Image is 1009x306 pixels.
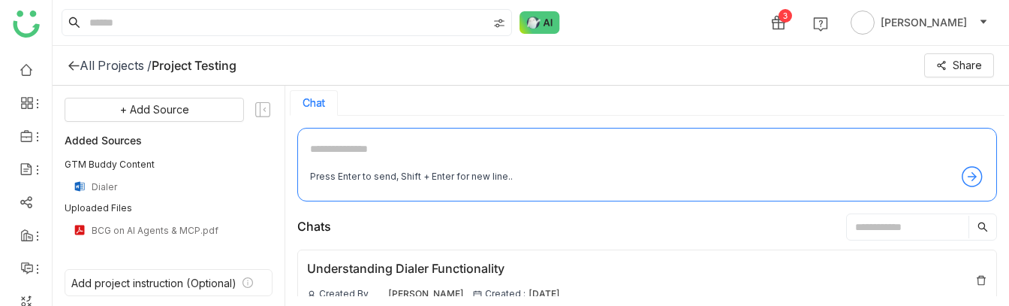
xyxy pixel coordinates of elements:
[74,224,86,236] img: pdf.svg
[92,181,264,192] div: Dialer
[92,225,264,236] div: BCG on AI Agents & MCP.pdf
[953,57,982,74] span: Share
[65,131,273,149] div: Added Sources
[529,287,560,301] span: [DATE]
[152,58,236,73] div: Project Testing
[307,259,560,278] div: Understanding Dialer Functionality
[372,288,385,301] img: 619b7b4f13e9234403e7079e
[779,9,792,23] div: 3
[388,287,464,301] span: [PERSON_NAME]
[493,17,505,29] img: search-type.svg
[881,14,967,31] span: [PERSON_NAME]
[851,11,875,35] img: avatar
[319,287,369,301] span: Created By
[74,180,86,192] img: docx.svg
[71,277,236,289] div: Add project instruction (Optional)
[65,158,273,171] div: GTM Buddy Content
[924,53,994,77] button: Share
[310,170,513,184] div: Press Enter to send, Shift + Enter for new line..
[975,274,987,286] img: delete.svg
[65,201,273,215] div: Uploaded Files
[297,217,331,236] div: Chats
[520,11,560,34] img: ask-buddy-normal.svg
[485,287,526,301] span: Created :
[80,58,152,73] div: All Projects /
[13,11,40,38] img: logo
[65,98,244,122] button: + Add Source
[813,17,828,32] img: help.svg
[303,97,325,109] button: Chat
[848,11,991,35] button: [PERSON_NAME]
[120,101,189,118] span: + Add Source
